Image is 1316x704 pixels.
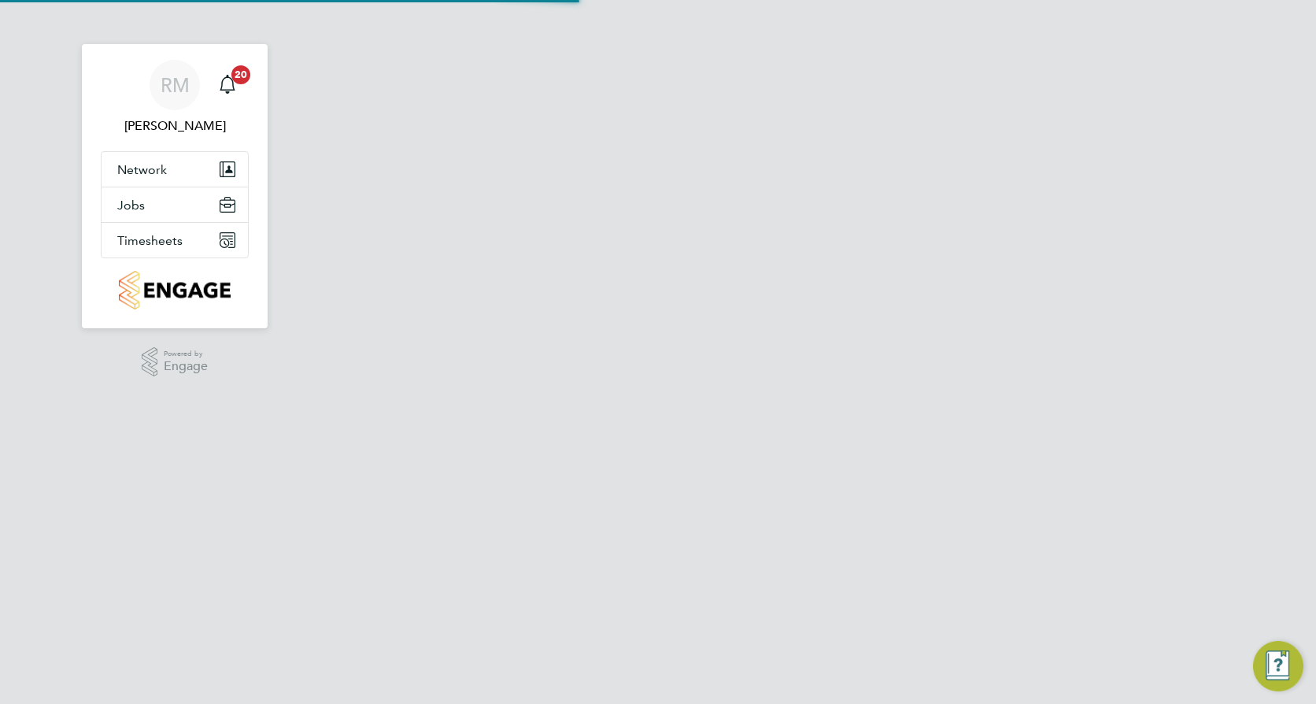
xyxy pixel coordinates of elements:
[101,117,249,135] span: Robert May
[117,162,167,177] span: Network
[101,271,249,309] a: Go to home page
[119,271,230,309] img: countryside-properties-logo-retina.png
[212,60,243,110] a: 20
[101,60,249,135] a: RM[PERSON_NAME]
[1253,641,1303,691] button: Engage Resource Center
[102,187,248,222] button: Jobs
[161,75,190,95] span: RM
[117,198,145,213] span: Jobs
[102,152,248,187] button: Network
[164,347,208,361] span: Powered by
[164,360,208,373] span: Engage
[142,347,209,377] a: Powered byEngage
[102,223,248,258] button: Timesheets
[82,44,268,328] nav: Main navigation
[231,65,250,84] span: 20
[117,233,183,248] span: Timesheets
